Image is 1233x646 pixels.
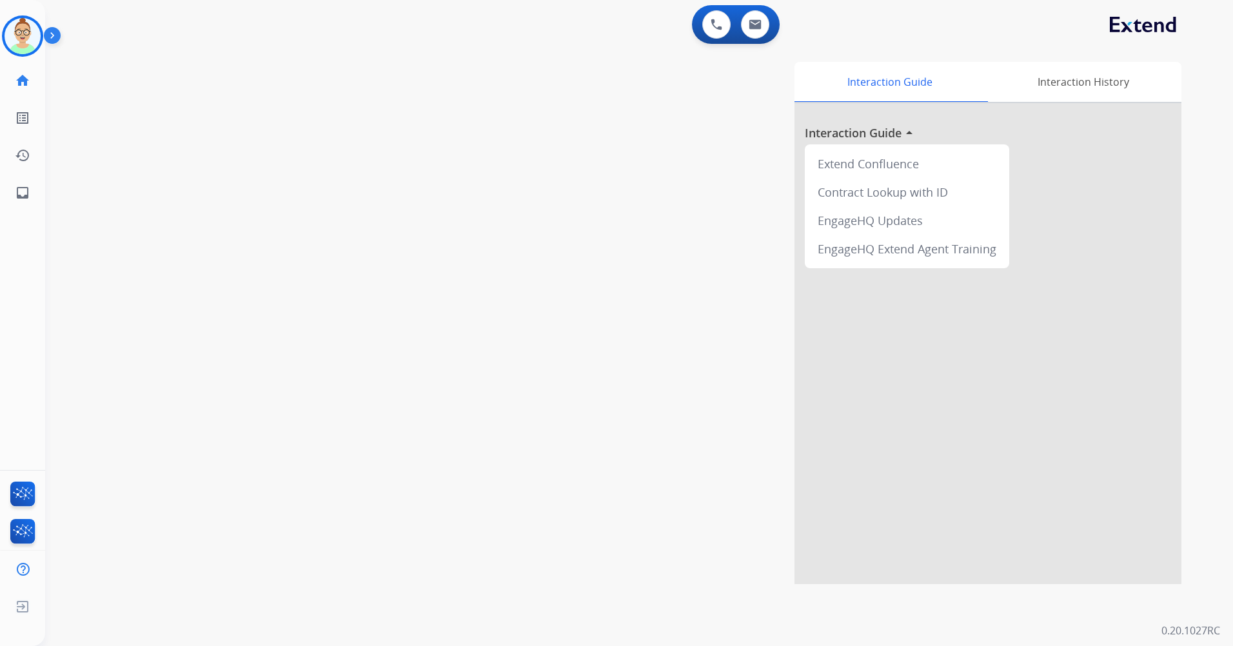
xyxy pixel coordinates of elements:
[15,185,30,201] mat-icon: inbox
[810,150,1004,178] div: Extend Confluence
[1161,623,1220,638] p: 0.20.1027RC
[15,148,30,163] mat-icon: history
[15,110,30,126] mat-icon: list_alt
[810,206,1004,235] div: EngageHQ Updates
[5,18,41,54] img: avatar
[810,178,1004,206] div: Contract Lookup with ID
[794,62,985,102] div: Interaction Guide
[985,62,1181,102] div: Interaction History
[15,73,30,88] mat-icon: home
[810,235,1004,263] div: EngageHQ Extend Agent Training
